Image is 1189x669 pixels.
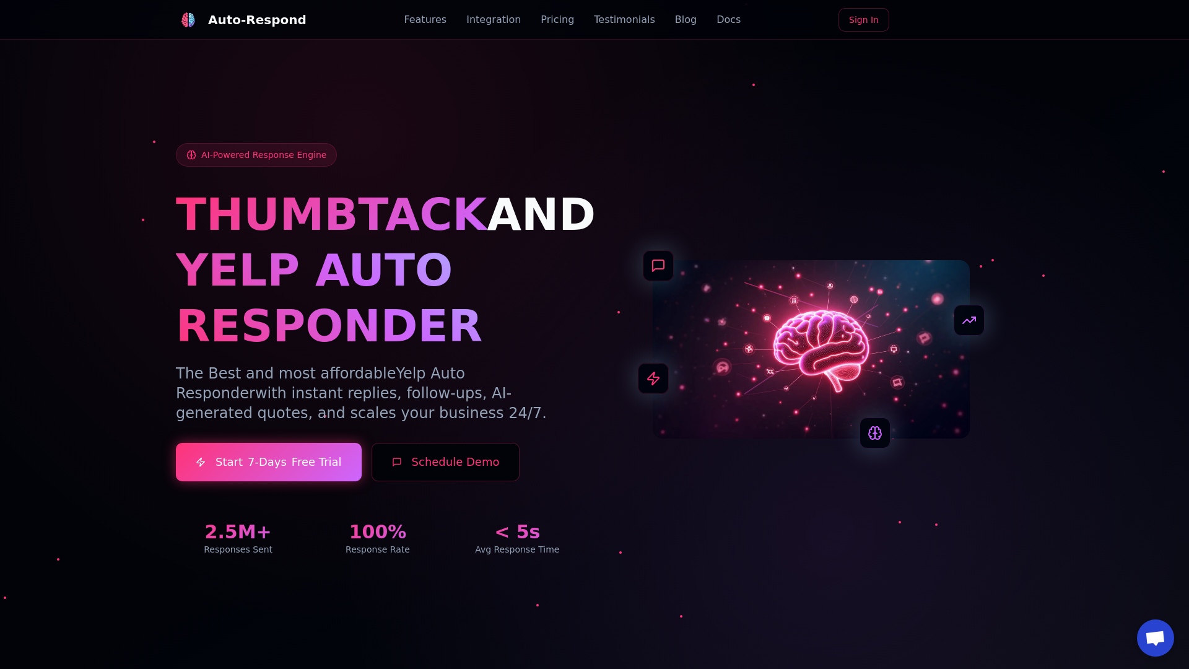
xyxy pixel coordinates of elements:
a: Integration [466,12,521,27]
span: AND [487,188,596,240]
span: 7-Days [248,453,287,471]
button: Schedule Demo [372,443,520,481]
a: Sign In [838,8,889,32]
a: Features [404,12,446,27]
div: Response Rate [315,543,440,556]
img: AI Neural Network Brain [653,260,970,439]
div: < 5s [455,521,580,543]
div: 2.5M+ [176,521,300,543]
span: Yelp Auto Responder [176,365,465,402]
iframe: Sign in with Google Button [893,7,1019,34]
a: Testimonials [594,12,655,27]
span: AI-Powered Response Engine [201,149,326,161]
span: THUMBTACK [176,188,487,240]
a: Start7-DaysFree Trial [176,443,362,481]
p: The Best and most affordable with instant replies, follow-ups, AI-generated quotes, and scales yo... [176,364,580,423]
a: Pricing [541,12,574,27]
a: Auto-Respond [176,7,307,32]
h1: YELP AUTO RESPONDER [176,242,580,354]
div: Responses Sent [176,543,300,556]
a: Docs [716,12,741,27]
div: Avg Response Time [455,543,580,556]
div: Auto-Respond [208,11,307,28]
div: Open chat [1137,619,1174,657]
img: logo.svg [181,12,196,27]
div: 100% [315,521,440,543]
a: Blog [675,12,697,27]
